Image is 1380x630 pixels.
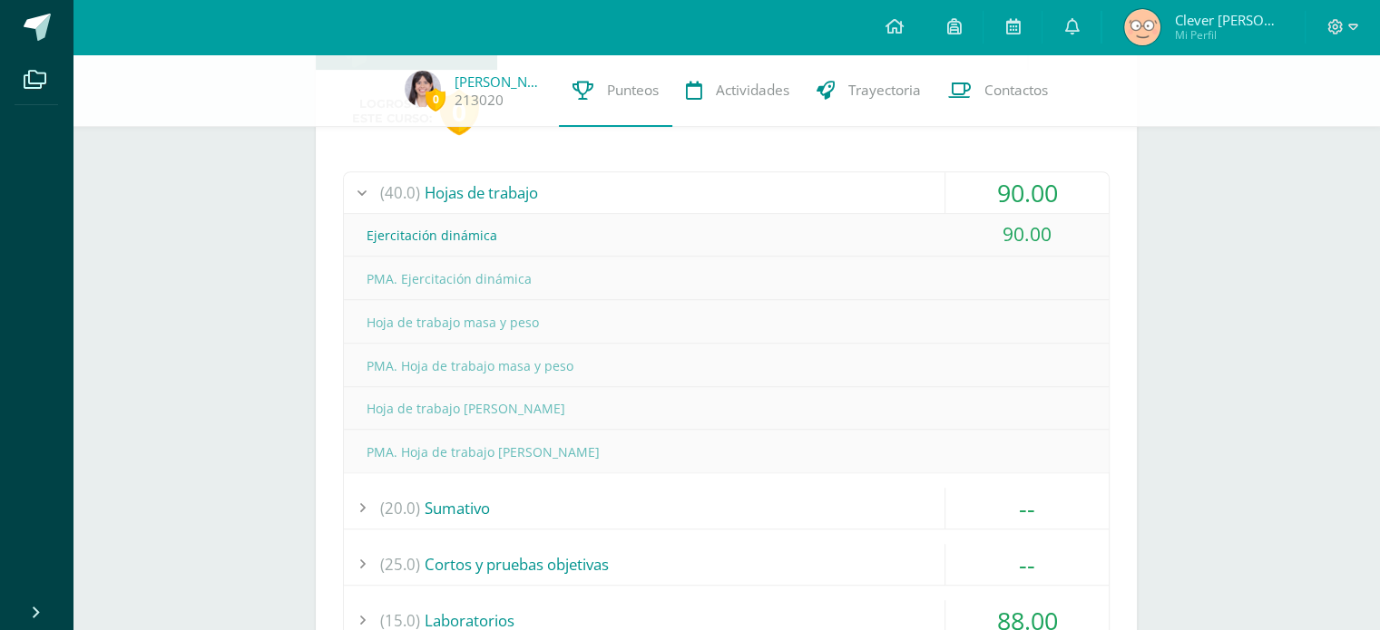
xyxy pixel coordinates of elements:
[945,214,1109,255] div: 90.00
[607,81,659,100] span: Punteos
[559,54,672,127] a: Punteos
[803,54,935,127] a: Trayectoria
[935,54,1062,127] a: Contactos
[984,81,1048,100] span: Contactos
[344,345,1109,386] div: PMA. Hoja de trabajo masa y peso
[344,431,1109,472] div: PMA. Hoja de trabajo [PERSON_NAME]
[380,172,420,213] span: (40.0)
[455,91,504,110] a: 213020
[716,81,789,100] span: Actividades
[344,302,1109,343] div: Hoja de trabajo masa y peso
[380,544,420,585] span: (25.0)
[405,71,441,107] img: da35e633303011d23644707266dbea55.png
[344,172,1109,213] div: Hojas de trabajo
[344,544,1109,585] div: Cortos y pruebas objetivas
[344,215,1109,256] div: Ejercitación dinámica
[1174,11,1283,29] span: Clever [PERSON_NAME]
[945,488,1109,528] div: --
[344,388,1109,429] div: Hoja de trabajo [PERSON_NAME]
[1174,27,1283,43] span: Mi Perfil
[344,258,1109,299] div: PMA. Ejercitación dinámica
[945,172,1109,213] div: 90.00
[945,544,1109,585] div: --
[380,488,420,528] span: (20.0)
[672,54,803,127] a: Actividades
[1124,9,1160,45] img: c6a0bfaf15cb9618c68d5db85ac61b27.png
[426,88,445,111] span: 0
[848,81,921,100] span: Trayectoria
[344,488,1109,528] div: Sumativo
[455,73,545,91] a: [PERSON_NAME]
